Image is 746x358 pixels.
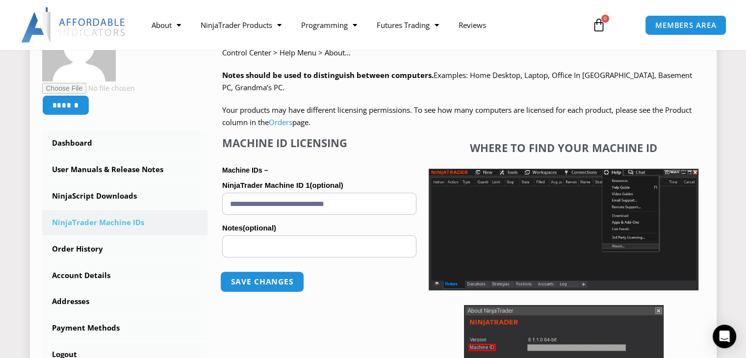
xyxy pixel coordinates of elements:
a: Order History [42,236,208,262]
a: Account Details [42,263,208,288]
a: NinjaTrader Products [191,14,291,36]
label: Notes [222,221,416,235]
img: LogoAI | Affordable Indicators – NinjaTrader [21,7,127,43]
strong: Notes should be used to distinguish between computers. [222,70,434,80]
a: About [142,14,191,36]
span: (optional) [243,224,276,232]
span: Your products may have different licensing permissions. To see how many computers are licensed fo... [222,105,692,128]
a: NinjaTrader Machine IDs [42,210,208,235]
a: Programming [291,14,367,36]
span: MEMBERS AREA [655,22,717,29]
h4: Where to find your Machine ID [429,141,698,154]
a: Futures Trading [367,14,449,36]
a: 0 [577,11,620,39]
span: (optional) [309,181,343,189]
div: Open Intercom Messenger [713,325,736,348]
img: Screenshot 2025-01-17 1155544 | Affordable Indicators – NinjaTrader [429,169,698,290]
span: Examples: Home Desktop, Laptop, Office In [GEOGRAPHIC_DATA], Basement PC, Grandma’s PC. [222,70,692,93]
a: Dashboard [42,130,208,156]
a: MEMBERS AREA [645,15,727,35]
a: User Manuals & Release Notes [42,157,208,182]
nav: Menu [142,14,582,36]
h4: Machine ID Licensing [222,136,416,149]
a: Orders [269,117,292,127]
label: NinjaTrader Machine ID 1 [222,178,416,193]
a: Reviews [449,14,496,36]
a: Payment Methods [42,315,208,341]
a: Addresses [42,289,208,314]
span: 0 [601,15,609,23]
a: NinjaScript Downloads [42,183,208,209]
button: Save changes [220,271,304,292]
strong: Machine IDs – [222,166,268,174]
